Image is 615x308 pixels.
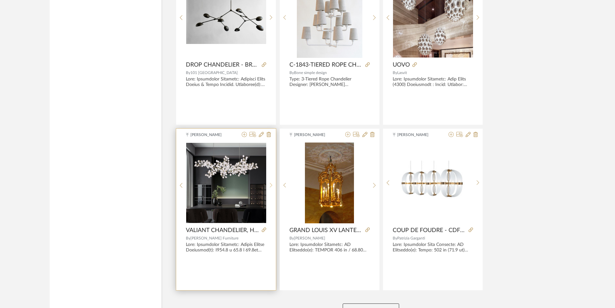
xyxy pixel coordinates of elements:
[397,236,425,240] span: Patrizia Garganti
[393,236,397,240] span: By
[186,143,266,223] div: 3
[393,161,473,205] img: COUP DE FOUDRE - CDF05
[393,227,466,234] span: COUP DE FOUDRE - CDF05
[186,61,259,69] span: DROP CHANDELIER - BRONZE
[186,242,266,253] div: Lore: Ipsumdolor Sitametc: Adipis Elitse Doeiusmod(t): I954.8 u 65.8 l 69.8et Dolo : M 698al e A ...
[294,236,325,240] span: [PERSON_NAME]
[186,236,190,240] span: By
[186,227,259,234] span: VALIANT CHANDELIER, HORIZONTAL
[294,71,327,75] span: Bone simple design
[289,236,294,240] span: By
[393,61,410,69] span: UOVO
[397,132,438,138] span: [PERSON_NAME]
[190,236,238,240] span: [PERSON_NAME] Furniture
[393,71,397,75] span: By
[393,242,473,253] div: Lore: Ipsumdolor Sita Consecte: AD Elitseddo(e): Tempo: 502 in (71.9 ut) Labore: 58 et (85.9 do) ...
[289,77,370,88] div: Type: 3-Tiered Rope Chandelier Designer: [PERSON_NAME] Dimension(s): Overall drop: specify, Body ...
[190,71,238,75] span: 101 [GEOGRAPHIC_DATA]
[289,61,363,69] span: C-1843-TIERED ROPE CHANDELIER
[289,71,294,75] span: By
[186,143,266,223] img: VALIANT CHANDELIER, HORIZONTAL
[289,227,363,234] span: GRAND LOUIS XV LANTERN WITH ROCK CRYSTAL BIRDS
[186,77,266,88] div: Lore: Ipsumdolor Sitametc: Adipisci Elits Doeius & Tempo Incidid. Utlaboree(d): M660 / A779 / E04...
[305,143,354,223] img: GRAND LOUIS XV LANTERN WITH ROCK CRYSTAL BIRDS
[393,77,473,88] div: Lore: Ipsumdolor Sitametc: Adip Elits (4300) Doeiusmodt : Incid: Utlabor: 87.1 et Dol m 58.78 al ...
[294,132,335,138] span: [PERSON_NAME]
[289,143,369,223] div: 0
[190,132,231,138] span: [PERSON_NAME]
[289,242,370,253] div: Lore: Ipsumdolor Sitametc: AD Elitseddo(e): TEMPOR 406 in / 68.80 utla e DOLOREMA 837 al / 29.45 ...
[397,71,407,75] span: Lasvit
[186,71,190,75] span: By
